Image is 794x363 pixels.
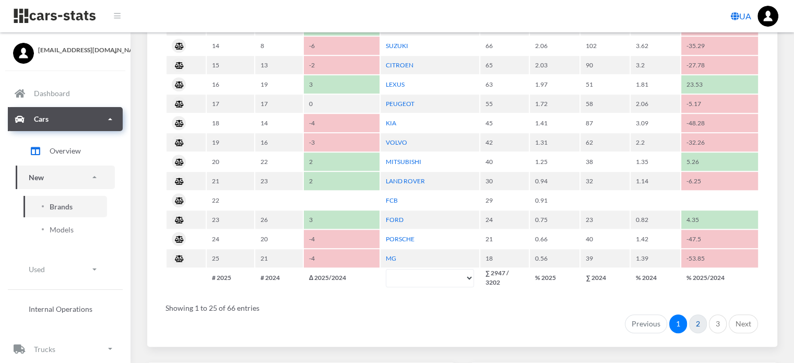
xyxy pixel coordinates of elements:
[304,249,380,267] td: -4
[207,95,254,113] td: 17
[386,177,425,185] a: LAND ROVER
[207,172,254,190] td: 21
[386,138,407,146] a: VOLVO
[689,314,707,333] a: 2
[255,268,303,287] th: # 2024
[207,191,254,209] td: 22
[530,153,579,171] td: 1.25
[727,6,755,27] a: UA
[631,56,680,74] td: 3.2
[304,133,380,151] td: -3
[23,219,107,240] a: Models
[631,249,680,267] td: 1.39
[681,37,758,55] td: -35.29
[681,133,758,151] td: -32.26
[34,343,55,356] p: Trucks
[386,254,396,262] a: MG
[255,133,303,151] td: 16
[386,42,408,50] a: SUZUKI
[386,158,421,166] a: MITSUBISHI
[480,95,529,113] td: 55
[16,138,115,164] a: Overview
[255,172,303,190] td: 23
[580,37,629,55] td: 102
[386,196,398,204] a: FCB
[255,37,303,55] td: 8
[530,95,579,113] td: 1.72
[386,235,414,243] a: PORSCHE
[304,114,380,132] td: -4
[34,112,49,125] p: Cars
[480,230,529,248] td: 21
[580,75,629,93] td: 51
[255,75,303,93] td: 19
[530,172,579,190] td: 0.94
[480,37,529,55] td: 66
[255,114,303,132] td: 14
[255,56,303,74] td: 13
[13,43,117,55] a: [EMAIL_ADDRESS][DOMAIN_NAME]
[207,268,254,287] th: # 2025
[207,153,254,171] td: 20
[207,249,254,267] td: 25
[480,75,529,93] td: 63
[8,337,123,361] a: Trucks
[50,224,74,235] span: Models
[580,210,629,229] td: 23
[304,75,380,93] td: 3
[255,230,303,248] td: 20
[580,56,629,74] td: 90
[631,75,680,93] td: 1.81
[580,249,629,267] td: 39
[669,314,687,333] a: 1
[480,191,529,209] td: 29
[580,172,629,190] td: 32
[580,268,629,287] th: ∑ 2024
[681,249,758,267] td: -53.85
[207,230,254,248] td: 24
[29,263,45,276] p: Used
[50,201,73,212] span: Brands
[580,133,629,151] td: 62
[681,268,758,287] th: % 2025/2024
[29,171,44,184] p: New
[530,56,579,74] td: 2.03
[304,230,380,248] td: -4
[631,230,680,248] td: 1.42
[631,95,680,113] td: 2.06
[304,268,380,287] th: Δ 2025/2024
[29,303,92,314] span: Internal Operations
[255,153,303,171] td: 22
[165,296,759,313] div: Showing 1 to 25 of 66 entries
[386,100,414,108] a: PEUGEOT
[16,257,115,281] a: Used
[386,216,404,224] a: FORD
[681,56,758,74] td: -27.78
[34,87,70,100] p: Dashboard
[530,133,579,151] td: 1.31
[580,230,629,248] td: 40
[16,298,115,320] a: Internal Operations
[480,249,529,267] td: 18
[530,210,579,229] td: 0.75
[50,145,81,156] span: Overview
[207,56,254,74] td: 15
[729,314,758,333] a: Next
[304,56,380,74] td: -2
[631,37,680,55] td: 3.62
[23,196,107,217] a: Brands
[631,114,680,132] td: 3.09
[631,172,680,190] td: 1.14
[757,6,778,27] a: ...
[530,37,579,55] td: 2.06
[304,210,380,229] td: 3
[480,114,529,132] td: 45
[480,172,529,190] td: 30
[207,37,254,55] td: 14
[631,268,680,287] th: % 2024
[207,210,254,229] td: 23
[580,114,629,132] td: 87
[38,45,117,55] span: [EMAIL_ADDRESS][DOMAIN_NAME]
[631,153,680,171] td: 1.35
[681,75,758,93] td: 23.53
